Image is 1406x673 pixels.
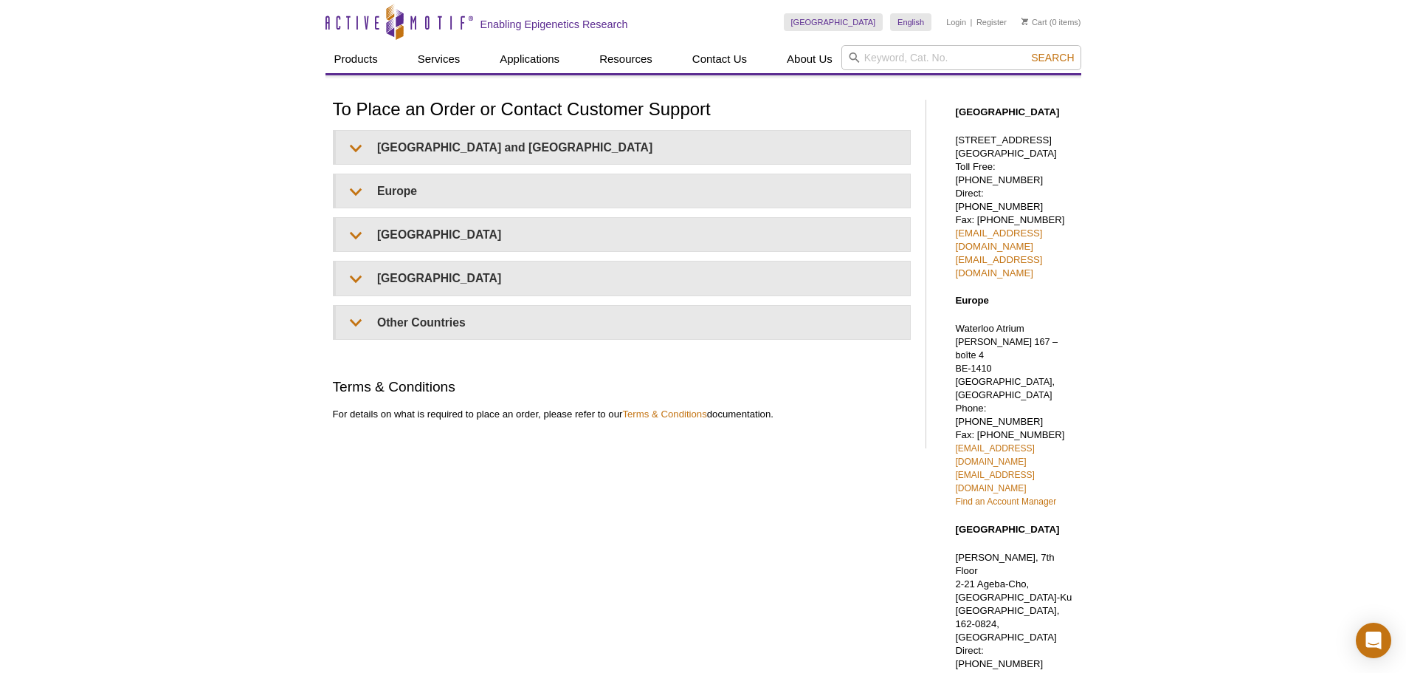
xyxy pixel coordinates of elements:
strong: [GEOGRAPHIC_DATA] [956,106,1060,117]
h2: Enabling Epigenetics Research [480,18,628,31]
p: [STREET_ADDRESS] [GEOGRAPHIC_DATA] Toll Free: [PHONE_NUMBER] Direct: [PHONE_NUMBER] Fax: [PHONE_N... [956,134,1074,280]
li: | [971,13,973,31]
a: English [890,13,931,31]
a: Terms & Conditions [622,409,706,420]
strong: [GEOGRAPHIC_DATA] [956,524,1060,535]
a: Register [976,17,1007,27]
a: Products [325,45,387,73]
a: Cart [1021,17,1047,27]
summary: Europe [336,174,910,208]
span: Search [1031,52,1074,64]
a: [EMAIL_ADDRESS][DOMAIN_NAME] [956,470,1035,493]
a: Applications [491,45,568,73]
a: Find an Account Manager [956,496,1057,507]
a: About Us [778,45,841,73]
a: [GEOGRAPHIC_DATA] [784,13,883,31]
a: Contact Us [683,45,756,73]
p: For details on what is required to place an order, please refer to our documentation. [333,408,911,421]
p: Waterloo Atrium Phone: [PHONE_NUMBER] Fax: [PHONE_NUMBER] [956,322,1074,508]
li: (0 items) [1021,13,1081,31]
h2: Terms & Conditions [333,377,911,397]
a: [EMAIL_ADDRESS][DOMAIN_NAME] [956,254,1043,279]
a: Services [409,45,469,73]
h1: To Place an Order or Contact Customer Support [333,100,911,121]
input: Keyword, Cat. No. [841,45,1081,70]
a: Login [946,17,966,27]
div: Open Intercom Messenger [1356,623,1391,658]
summary: [GEOGRAPHIC_DATA] [336,218,910,251]
button: Search [1027,51,1078,64]
a: [EMAIL_ADDRESS][DOMAIN_NAME] [956,228,1043,252]
span: [PERSON_NAME] 167 – boîte 4 BE-1410 [GEOGRAPHIC_DATA], [GEOGRAPHIC_DATA] [956,337,1058,400]
summary: [GEOGRAPHIC_DATA] and [GEOGRAPHIC_DATA] [336,131,910,164]
a: Resources [590,45,661,73]
strong: Europe [956,295,989,306]
img: Your Cart [1021,18,1028,25]
summary: [GEOGRAPHIC_DATA] [336,262,910,295]
a: [EMAIL_ADDRESS][DOMAIN_NAME] [956,443,1035,467]
summary: Other Countries [336,306,910,339]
